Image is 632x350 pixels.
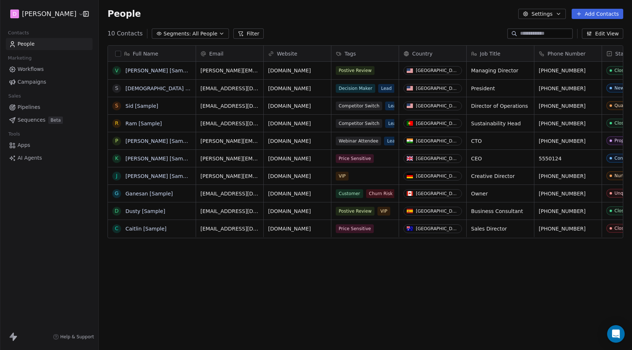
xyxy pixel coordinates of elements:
span: D [13,10,17,18]
a: [PERSON_NAME] [Sample] [125,68,193,73]
span: Tools [5,129,23,140]
span: 5550124 [539,155,597,162]
span: [PERSON_NAME][EMAIL_ADDRESS][DOMAIN_NAME] [200,172,259,180]
div: [GEOGRAPHIC_DATA] [416,103,459,109]
div: S [115,84,118,92]
span: Help & Support [60,334,94,340]
a: [DOMAIN_NAME] [268,68,311,73]
span: [PHONE_NUMBER] [539,225,597,232]
span: [PHONE_NUMBER] [539,208,597,215]
div: G [115,190,119,197]
span: [PHONE_NUMBER] [539,102,597,110]
a: [DOMAIN_NAME] [268,208,311,214]
span: Competitor Switch [336,102,382,110]
span: Postive Review [336,207,375,216]
span: People [108,8,141,19]
span: [EMAIL_ADDRESS][DOMAIN_NAME] [200,190,259,197]
span: CTO [471,137,530,145]
a: [PERSON_NAME] [Sample] [125,156,193,161]
span: Contacts [5,27,32,38]
span: Email [209,50,223,57]
div: P [115,137,118,145]
span: People [18,40,35,48]
span: Director of Operations [471,102,530,110]
span: [PHONE_NUMBER] [539,190,597,197]
div: Full Name [108,46,196,61]
span: President [471,85,530,92]
a: Apps [6,139,93,151]
span: Postive Review [336,66,375,75]
div: R [115,119,118,127]
a: [PERSON_NAME] [Sample] [125,138,193,144]
div: [GEOGRAPHIC_DATA] [416,191,459,196]
span: CEO [471,155,530,162]
div: K [115,155,118,162]
span: Customer [336,189,363,198]
span: [PHONE_NUMBER] [539,67,597,74]
a: Dusty [Sample] [125,208,165,214]
a: [DOMAIN_NAME] [268,138,311,144]
div: Open Intercom Messenger [607,325,625,343]
a: [DOMAIN_NAME] [268,103,311,109]
div: D [115,207,119,215]
a: AI Agents [6,152,93,164]
a: Campaigns [6,76,93,88]
span: Phone Number [548,50,586,57]
span: Lead [378,84,395,93]
span: [PHONE_NUMBER] [539,85,597,92]
span: [EMAIL_ADDRESS][DOMAIN_NAME] [200,225,259,232]
span: Sustainability Head [471,120,530,127]
span: [PERSON_NAME][EMAIL_ADDRESS][DOMAIN_NAME] [200,67,259,74]
span: Price Sensitive [336,224,374,233]
div: Country [399,46,466,61]
span: Lead [385,102,402,110]
div: Email [196,46,263,61]
div: Website [264,46,331,61]
button: Filter [233,28,264,39]
span: All People [192,30,217,38]
span: [EMAIL_ADDRESS][DOMAIN_NAME] [200,85,259,92]
span: Job Title [480,50,500,57]
span: Price Sensitive [336,154,374,163]
span: [PHONE_NUMBER] [539,172,597,180]
span: Country [412,50,433,57]
span: Segments: [163,30,191,38]
span: Churn Risk [366,189,396,198]
span: Marketing [5,53,35,64]
div: C [115,225,118,232]
a: [DOMAIN_NAME] [268,226,311,232]
span: Pipelines [18,103,40,111]
div: [GEOGRAPHIC_DATA] [416,86,459,91]
span: Competitor Switch [336,119,382,128]
div: Tags [331,46,399,61]
a: [DOMAIN_NAME] [268,173,311,179]
a: People [6,38,93,50]
span: [PHONE_NUMBER] [539,137,597,145]
a: [DOMAIN_NAME] [268,85,311,91]
span: Website [277,50,297,57]
span: Sales [5,91,24,102]
span: Full Name [133,50,158,57]
a: [DOMAIN_NAME] [268,121,311,126]
div: grid [108,62,196,336]
span: Campaigns [18,78,46,86]
span: Beta [48,117,63,124]
a: Caitlin [Sample] [125,226,166,232]
a: Pipelines [6,101,93,113]
span: [PHONE_NUMBER] [539,120,597,127]
span: Apps [18,141,30,149]
span: [PERSON_NAME][EMAIL_ADDRESS][DOMAIN_NAME] [200,155,259,162]
div: Job Title [467,46,534,61]
span: Decision Maker [336,84,375,93]
span: Lead [385,119,402,128]
a: [DOMAIN_NAME] [268,156,311,161]
button: D[PERSON_NAME] [9,8,78,20]
div: [GEOGRAPHIC_DATA] [416,138,459,144]
span: Webinar Attendee [336,137,381,145]
span: Status [615,50,632,57]
span: [EMAIL_ADDRESS][DOMAIN_NAME] [200,120,259,127]
a: Ganesan [Sample] [125,191,173,197]
div: S [115,102,118,110]
div: [GEOGRAPHIC_DATA] [416,68,459,73]
a: Workflows [6,63,93,75]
